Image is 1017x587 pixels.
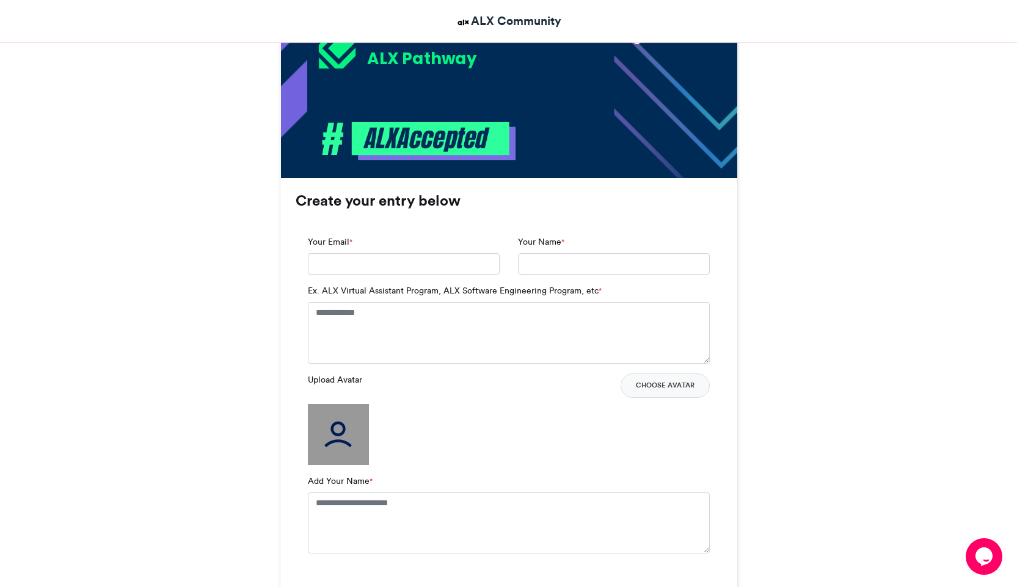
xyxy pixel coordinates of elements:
[518,236,564,248] label: Your Name
[296,193,722,208] h3: Create your entry below
[367,47,727,70] div: ALX Pathway
[456,12,561,30] a: ALX Community
[966,538,1005,575] iframe: chat widget
[367,23,727,67] div: I am excited to announce that I got into the
[308,404,369,465] img: user_filled.png
[308,284,602,297] label: Ex. ALX Virtual Assistant Program, ALX Software Engineering Program, etc
[621,373,710,398] button: Choose Avatar
[308,373,362,386] label: Upload Avatar
[456,15,471,30] img: ALX Community
[308,475,373,488] label: Add Your Name
[308,236,352,248] label: Your Email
